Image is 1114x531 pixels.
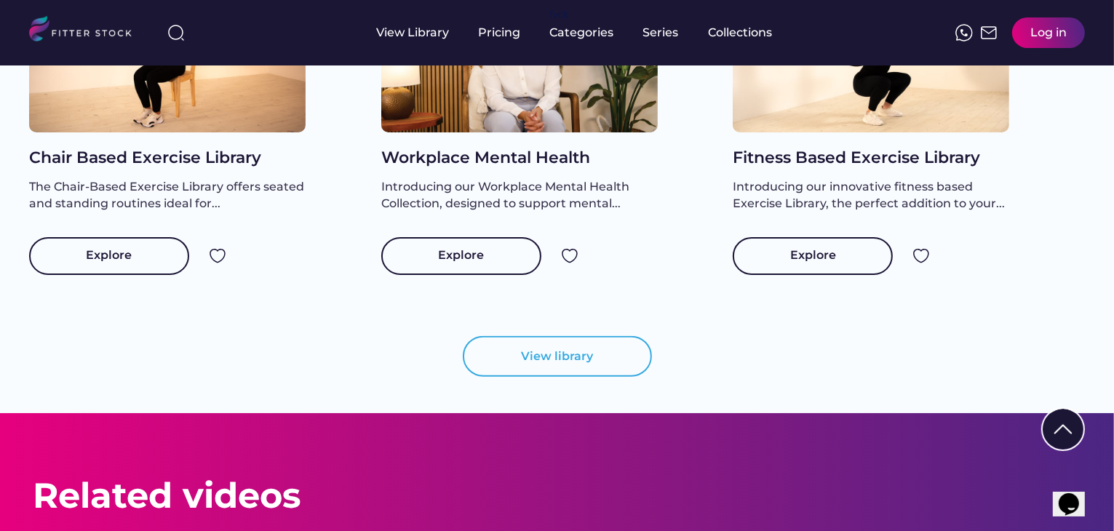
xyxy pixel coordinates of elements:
div: Log in [1030,25,1067,41]
img: website_grey.svg [23,38,35,49]
div: Explore [790,247,836,265]
div: Introducing our Workplace Mental Health Collection, designed to support mental... [381,179,658,212]
div: Explore [87,247,132,265]
div: Pricing [479,25,521,41]
div: Domain: [DOMAIN_NAME] [38,38,160,49]
img: Group%201000002324.svg [912,247,930,265]
div: Explore [438,247,484,265]
img: search-normal%203.svg [167,24,185,41]
div: Chair Based Exercise Library [29,147,306,169]
button: View library [463,336,652,377]
img: tab_keywords_by_traffic_grey.svg [145,92,156,103]
div: Introducing our innovative fitness based Exercise Library, the perfect addition to your... [733,179,1009,212]
img: tab_domain_overview_orange.svg [39,92,51,103]
div: Series [643,25,680,41]
img: logo_orange.svg [23,23,35,35]
div: Workplace Mental Health [381,147,658,169]
div: The Chair-Based Exercise Library offers seated and standing routines ideal for... [29,179,306,212]
div: Categories [550,25,614,41]
img: Group%201000002324.svg [561,247,578,265]
div: Fitness Based Exercise Library [733,147,1009,169]
div: Domain Overview [55,93,130,103]
div: v 4.0.25 [41,23,71,35]
div: Collections [709,25,773,41]
iframe: chat widget [1053,473,1099,516]
img: Group%201000002324.svg [209,247,226,265]
img: meteor-icons_whatsapp%20%281%29.svg [955,24,973,41]
img: Frame%2051.svg [980,24,998,41]
div: Related videos [33,471,301,520]
img: LOGO.svg [29,16,144,46]
div: Keywords by Traffic [161,93,245,103]
img: Group%201000002322%20%281%29.svg [1043,409,1083,450]
div: View Library [377,25,450,41]
div: fvck [550,7,569,22]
